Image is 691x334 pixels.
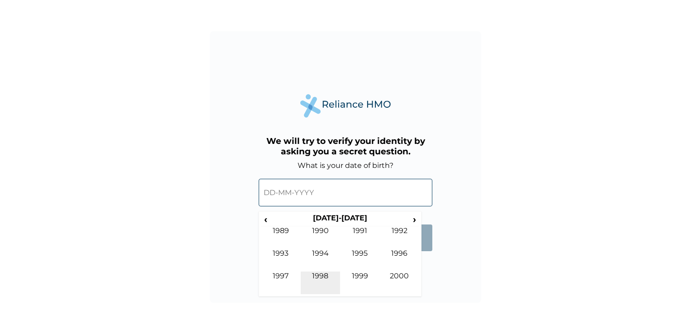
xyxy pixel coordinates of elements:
[261,249,301,272] td: 1993
[380,249,420,272] td: 1996
[380,272,420,294] td: 2000
[261,214,270,225] span: ‹
[301,249,341,272] td: 1994
[259,179,432,206] input: DD-MM-YYYY
[298,161,393,170] label: What is your date of birth?
[261,272,301,294] td: 1997
[410,214,420,225] span: ›
[270,214,409,226] th: [DATE]-[DATE]
[340,272,380,294] td: 1999
[340,226,380,249] td: 1991
[340,249,380,272] td: 1995
[300,94,391,117] img: Reliance Health's Logo
[261,226,301,249] td: 1989
[301,226,341,249] td: 1990
[380,226,420,249] td: 1992
[259,136,432,157] h3: We will try to verify your identity by asking you a secret question.
[301,272,341,294] td: 1998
